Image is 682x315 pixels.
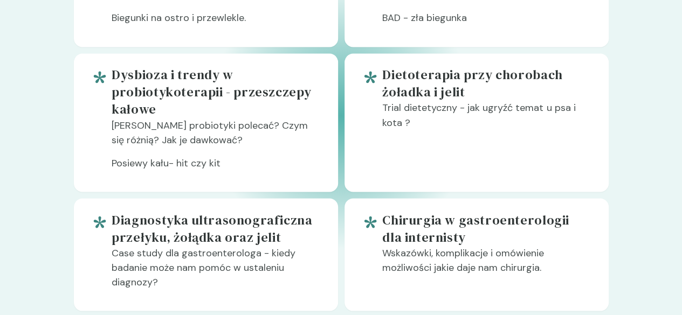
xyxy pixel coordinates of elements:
[382,211,591,246] h5: Chirurgia w gastroenterologii dla internisty
[112,156,320,179] p: Posiewy kału- hit czy kit
[112,66,320,118] h5: Dysbioza i trendy w probiotykoterapii - przeszczepy kałowe
[112,11,320,34] p: Biegunki na ostro i przewlekle.
[112,246,320,298] p: Case study dla gastroenterologa - kiedy badanie może nam pomóc w ustaleniu diagnozy?
[382,246,591,283] p: Wskazówki, komplikacje i omówienie możliwości jakie daje nam chirurgia.
[112,118,320,156] p: [PERSON_NAME] probiotyki polecać? Czym się różnią? Jak je dawkować?
[112,211,320,246] h5: Diagnostyka ultrasonograficzna przełyku, żołądka oraz jelit
[382,101,591,138] p: Trial dietetyczny - jak ugryźć temat u psa i kota ?
[382,66,591,101] h5: Dietoterapia przy chorobach żoładka i jelit
[382,11,591,34] p: BAD - zła biegunka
